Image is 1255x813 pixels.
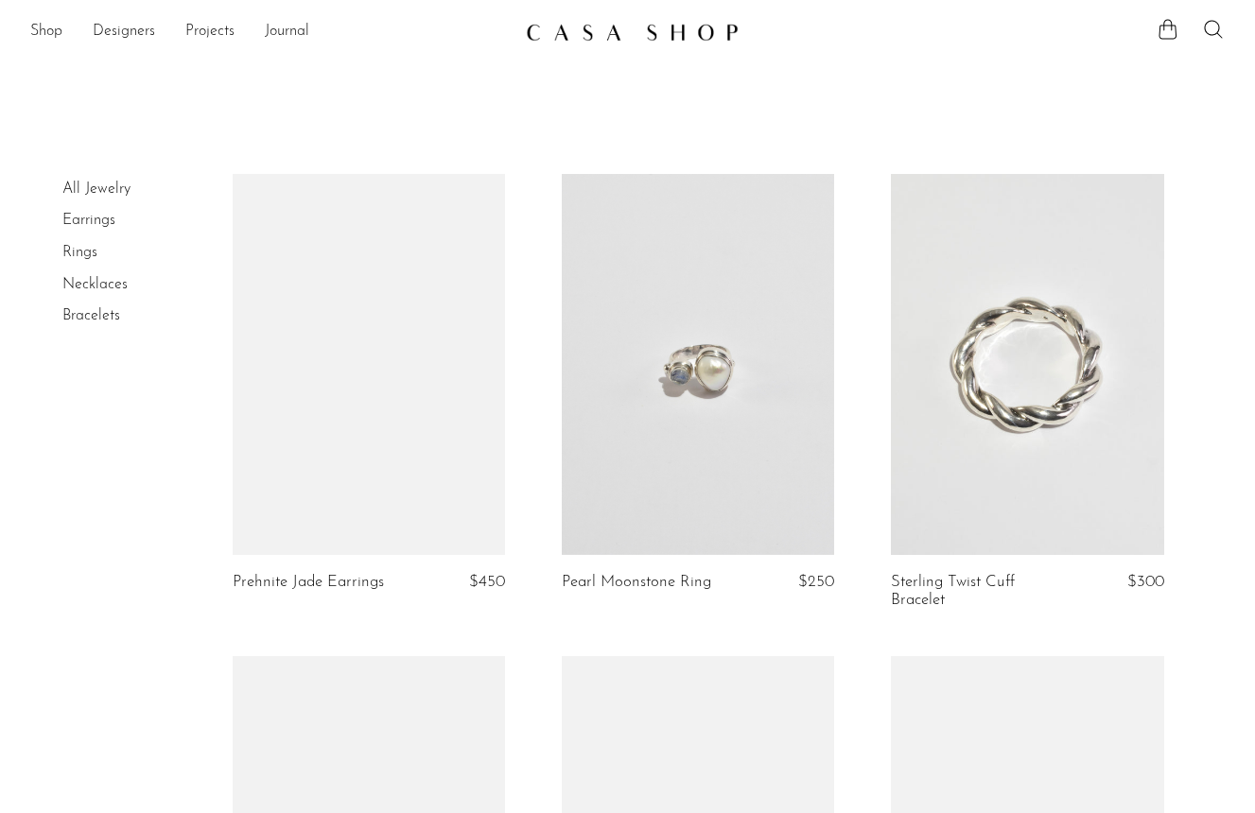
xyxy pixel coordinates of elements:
nav: Desktop navigation [30,16,511,48]
a: Rings [62,245,97,260]
a: Prehnite Jade Earrings [233,574,384,591]
span: $250 [798,574,834,590]
a: Shop [30,20,62,44]
a: Pearl Moonstone Ring [562,574,711,591]
a: Earrings [62,213,115,228]
a: All Jewelry [62,182,131,197]
a: Projects [185,20,235,44]
a: Designers [93,20,155,44]
span: $300 [1127,574,1164,590]
a: Sterling Twist Cuff Bracelet [891,574,1071,609]
span: $450 [469,574,505,590]
a: Journal [265,20,309,44]
ul: NEW HEADER MENU [30,16,511,48]
a: Bracelets [62,308,120,323]
a: Necklaces [62,277,128,292]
